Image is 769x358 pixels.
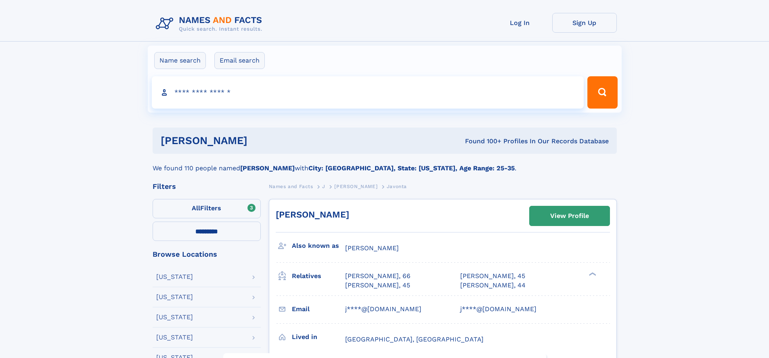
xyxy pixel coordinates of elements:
[345,281,410,290] a: [PERSON_NAME], 45
[276,209,349,220] a: [PERSON_NAME]
[587,272,597,277] div: ❯
[334,181,377,191] a: [PERSON_NAME]
[240,164,295,172] b: [PERSON_NAME]
[156,274,193,280] div: [US_STATE]
[156,334,193,341] div: [US_STATE]
[356,137,609,146] div: Found 100+ Profiles In Our Records Database
[322,181,325,191] a: J
[292,302,345,316] h3: Email
[460,281,526,290] a: [PERSON_NAME], 44
[152,76,584,109] input: search input
[345,272,411,281] a: [PERSON_NAME], 66
[308,164,515,172] b: City: [GEOGRAPHIC_DATA], State: [US_STATE], Age Range: 25-35
[345,335,484,343] span: [GEOGRAPHIC_DATA], [GEOGRAPHIC_DATA]
[156,314,193,320] div: [US_STATE]
[552,13,617,33] a: Sign Up
[334,184,377,189] span: [PERSON_NAME]
[530,206,610,226] a: View Profile
[292,239,345,253] h3: Also known as
[345,244,399,252] span: [PERSON_NAME]
[153,13,269,35] img: Logo Names and Facts
[488,13,552,33] a: Log In
[460,272,525,281] a: [PERSON_NAME], 45
[154,52,206,69] label: Name search
[153,199,261,218] label: Filters
[153,251,261,258] div: Browse Locations
[292,269,345,283] h3: Relatives
[156,294,193,300] div: [US_STATE]
[153,154,617,173] div: We found 110 people named with .
[322,184,325,189] span: J
[269,181,313,191] a: Names and Facts
[214,52,265,69] label: Email search
[292,330,345,344] h3: Lived in
[550,207,589,225] div: View Profile
[161,136,356,146] h1: [PERSON_NAME]
[587,76,617,109] button: Search Button
[192,204,200,212] span: All
[153,183,261,190] div: Filters
[387,184,407,189] span: Javonta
